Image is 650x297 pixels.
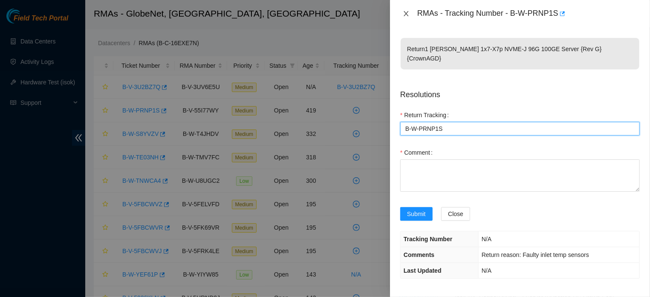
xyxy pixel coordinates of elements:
span: Last Updated [404,267,442,274]
label: Return Tracking [400,108,452,122]
span: Tracking Number [404,236,452,242]
button: Close [400,10,412,18]
button: Submit [400,207,433,221]
p: Resolutions [400,82,640,101]
span: Comments [404,251,434,258]
span: Close [448,209,463,219]
span: Return reason: Faulty inlet temp sensors [482,251,589,258]
span: close [403,10,410,17]
span: Submit [407,209,426,219]
div: RMAs - Tracking Number - B-W-PRNP1S [417,7,640,20]
span: N/A [482,267,491,274]
label: Comment [400,146,436,159]
input: Return Tracking [400,122,640,136]
button: Close [441,207,470,221]
p: Return 1 [PERSON_NAME] 1x7-X7p NVME-J 96G 100GE Server {Rev G}{CrownAGD} [401,38,639,69]
textarea: Comment [400,159,640,192]
span: N/A [482,236,491,242]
